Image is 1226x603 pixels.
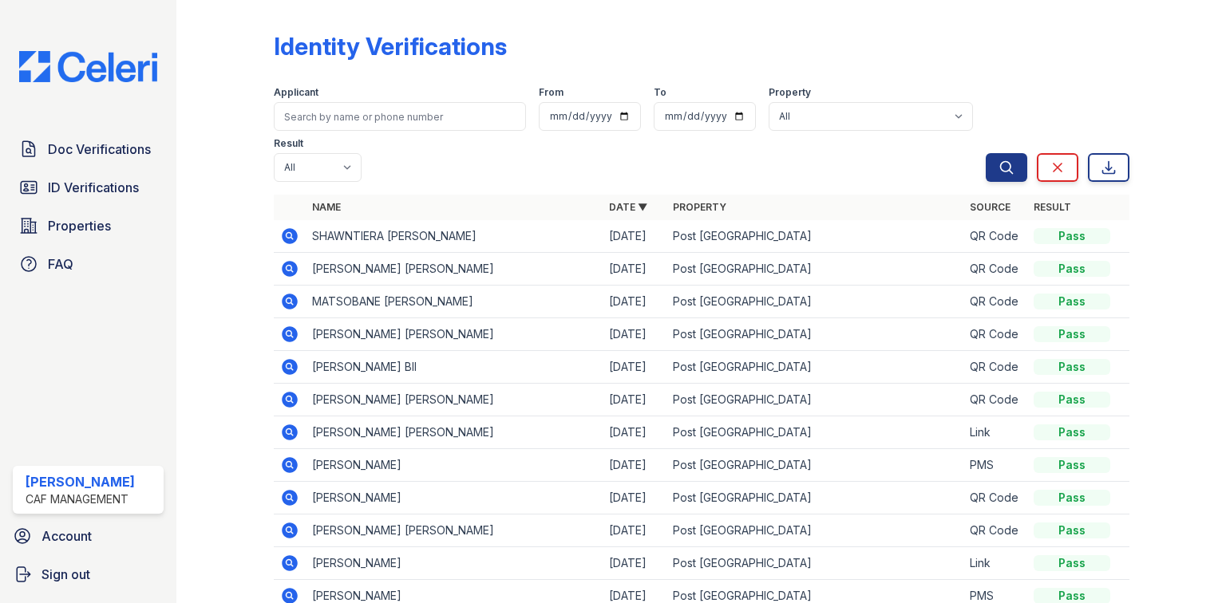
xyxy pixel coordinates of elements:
td: QR Code [963,514,1027,547]
span: FAQ [48,254,73,274]
div: CAF Management [26,491,135,507]
td: QR Code [963,384,1027,416]
td: [DATE] [603,253,666,286]
a: Doc Verifications [13,133,164,165]
td: [DATE] [603,416,666,449]
div: Pass [1034,424,1110,440]
td: [PERSON_NAME] [PERSON_NAME] [306,384,603,416]
span: Properties [48,216,111,235]
td: [PERSON_NAME] BII [306,351,603,384]
div: Pass [1034,228,1110,244]
td: [DATE] [603,351,666,384]
td: QR Code [963,351,1027,384]
a: FAQ [13,248,164,280]
span: Account [42,526,92,546]
a: Properties [13,210,164,242]
td: Post [GEOGRAPHIC_DATA] [666,318,963,351]
td: Post [GEOGRAPHIC_DATA] [666,547,963,580]
a: Account [6,520,170,552]
td: [DATE] [603,286,666,318]
td: [DATE] [603,547,666,580]
input: Search by name or phone number [274,102,526,131]
div: Identity Verifications [274,32,507,61]
td: [PERSON_NAME] [306,547,603,580]
td: Post [GEOGRAPHIC_DATA] [666,253,963,286]
td: SHAWNTIERA [PERSON_NAME] [306,220,603,253]
td: [DATE] [603,384,666,416]
a: Property [673,201,726,213]
td: [PERSON_NAME] [306,482,603,514]
div: Pass [1034,359,1110,375]
td: [PERSON_NAME] [PERSON_NAME] [306,318,603,351]
img: CE_Logo_Blue-a8612792a0a2168367f1c8372b55b34899dd931a85d93a1a3d3e32e68fde9ad4.png [6,51,170,82]
td: QR Code [963,253,1027,286]
td: [PERSON_NAME] [306,449,603,482]
td: QR Code [963,286,1027,318]
label: Result [274,137,303,150]
td: MATSOBANE [PERSON_NAME] [306,286,603,318]
td: QR Code [963,220,1027,253]
div: Pass [1034,555,1110,571]
a: Sign out [6,558,170,590]
a: ID Verifications [13,171,164,203]
label: From [539,86,564,99]
div: Pass [1034,326,1110,342]
div: [PERSON_NAME] [26,472,135,491]
a: Result [1034,201,1071,213]
td: [PERSON_NAME] [PERSON_NAME] [306,514,603,547]
td: Post [GEOGRAPHIC_DATA] [666,286,963,318]
td: Link [963,416,1027,449]
td: [DATE] [603,482,666,514]
div: Pass [1034,457,1110,473]
label: Applicant [274,86,318,99]
span: Sign out [42,565,90,584]
span: Doc Verifications [48,140,151,159]
div: Pass [1034,392,1110,408]
td: [DATE] [603,318,666,351]
td: Post [GEOGRAPHIC_DATA] [666,449,963,482]
td: Post [GEOGRAPHIC_DATA] [666,482,963,514]
div: Pass [1034,522,1110,538]
div: Pass [1034,490,1110,506]
span: ID Verifications [48,178,139,197]
label: To [654,86,666,99]
td: Post [GEOGRAPHIC_DATA] [666,351,963,384]
div: Pass [1034,261,1110,277]
a: Date ▼ [609,201,647,213]
td: Post [GEOGRAPHIC_DATA] [666,514,963,547]
td: [DATE] [603,449,666,482]
td: QR Code [963,482,1027,514]
td: [DATE] [603,220,666,253]
a: Name [312,201,341,213]
td: [PERSON_NAME] [PERSON_NAME] [306,253,603,286]
td: Link [963,547,1027,580]
a: Source [970,201,1010,213]
td: [PERSON_NAME] [PERSON_NAME] [306,416,603,449]
td: Post [GEOGRAPHIC_DATA] [666,220,963,253]
td: PMS [963,449,1027,482]
td: QR Code [963,318,1027,351]
label: Property [769,86,811,99]
td: Post [GEOGRAPHIC_DATA] [666,416,963,449]
td: [DATE] [603,514,666,547]
td: Post [GEOGRAPHIC_DATA] [666,384,963,416]
div: Pass [1034,294,1110,309]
